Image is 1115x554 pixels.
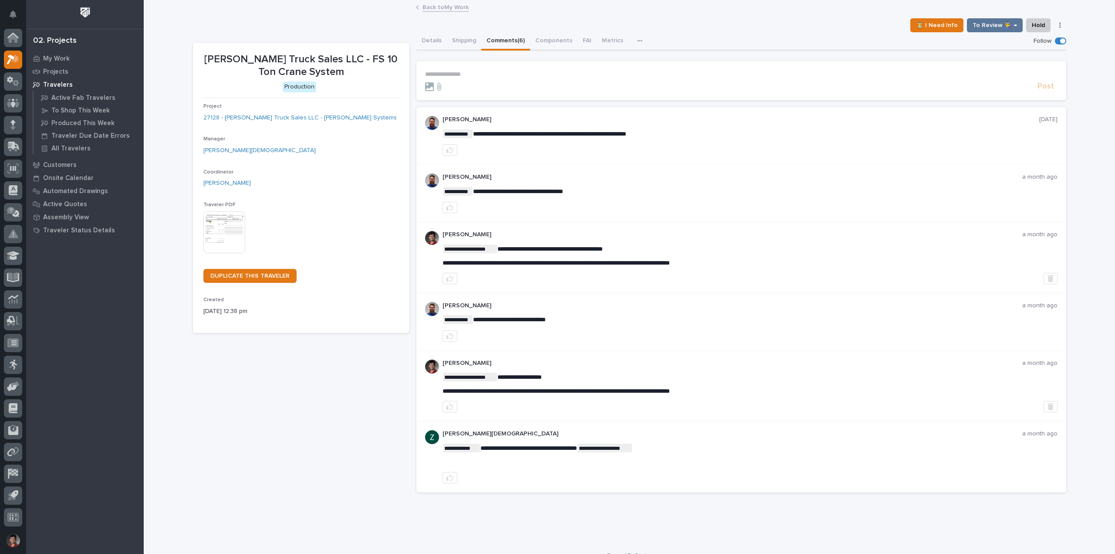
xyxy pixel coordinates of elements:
[203,202,236,207] span: Traveler PDF
[443,202,457,213] button: like this post
[1044,273,1058,284] button: Delete post
[443,472,457,483] button: like this post
[43,174,94,182] p: Onsite Calendar
[34,104,144,116] a: To Shop This Week
[34,117,144,129] a: Produced This Week
[26,52,144,65] a: My Work
[26,171,144,184] a: Onsite Calendar
[26,65,144,78] a: Projects
[597,32,628,51] button: Metrics
[203,269,297,283] a: DUPLICATE THIS TRAVELER
[443,144,457,156] button: like this post
[203,113,397,122] a: 27128 - [PERSON_NAME] Truck Sales LLC - [PERSON_NAME] Systems
[26,78,144,91] a: Travelers
[1022,302,1058,309] p: a month ago
[1037,82,1054,92] span: Post
[51,119,115,127] p: Produced This Week
[210,273,290,279] span: DUPLICATE THIS TRAVELER
[34,129,144,142] a: Traveler Due Date Errors
[26,197,144,211] a: Active Quotes
[203,104,222,109] span: Project
[43,161,77,169] p: Customers
[77,4,93,20] img: Workspace Logo
[443,231,1022,238] p: [PERSON_NAME]
[967,18,1023,32] button: To Review 👨‍🏭 →
[203,297,224,302] span: Created
[203,179,251,188] a: [PERSON_NAME]
[43,214,89,221] p: Assembly View
[425,116,439,130] img: 6hTokn1ETDGPf9BPokIQ
[425,302,439,316] img: 6hTokn1ETDGPf9BPokIQ
[203,53,399,78] p: [PERSON_NAME] Truck Sales LLC - FS 10 Ton Crane System
[43,201,87,208] p: Active Quotes
[578,32,597,51] button: FAI
[1039,116,1058,123] p: [DATE]
[1022,430,1058,438] p: a month ago
[1022,173,1058,181] p: a month ago
[1026,18,1051,32] button: Hold
[443,116,1039,123] p: [PERSON_NAME]
[1032,20,1045,31] span: Hold
[203,307,399,316] p: [DATE] 12:38 pm
[425,360,439,374] img: ROij9lOReuV7WqYxWfnW
[283,82,316,92] div: Production
[43,227,115,235] p: Traveler Status Details
[1034,82,1058,92] button: Post
[203,146,316,155] a: [PERSON_NAME][DEMOGRAPHIC_DATA]
[203,170,233,175] span: Coordinator
[416,32,447,51] button: Details
[43,187,108,195] p: Automated Drawings
[443,401,457,412] button: like this post
[530,32,578,51] button: Components
[1044,401,1058,412] button: Delete post
[443,360,1022,367] p: [PERSON_NAME]
[4,531,22,550] button: users-avatar
[910,18,963,32] button: ⏳ I Need Info
[447,32,481,51] button: Shipping
[33,36,77,46] div: 02. Projects
[203,136,225,142] span: Manager
[4,5,22,24] button: Notifications
[51,132,130,140] p: Traveler Due Date Errors
[425,430,439,444] img: ACg8ocIGaxZgOborKONOsCK60Wx-Xey7sE2q6Qmw6EHN013R=s96-c
[443,173,1022,181] p: [PERSON_NAME]
[973,20,1017,31] span: To Review 👨‍🏭 →
[34,142,144,154] a: All Travelers
[481,32,530,51] button: Comments (6)
[1022,231,1058,238] p: a month ago
[422,2,469,12] a: Back toMy Work
[51,94,115,102] p: Active Fab Travelers
[26,211,144,224] a: Assembly View
[443,273,457,284] button: like this post
[34,92,144,104] a: Active Fab Travelers
[51,107,110,115] p: To Shop This Week
[443,302,1022,309] p: [PERSON_NAME]
[443,430,1022,438] p: [PERSON_NAME][DEMOGRAPHIC_DATA]
[425,173,439,187] img: 6hTokn1ETDGPf9BPokIQ
[443,330,457,342] button: like this post
[1022,360,1058,367] p: a month ago
[916,20,958,31] span: ⏳ I Need Info
[26,224,144,237] a: Traveler Status Details
[1034,37,1051,45] p: Follow
[43,81,73,89] p: Travelers
[11,10,22,24] div: Notifications
[43,55,70,63] p: My Work
[51,145,91,153] p: All Travelers
[43,68,68,76] p: Projects
[425,231,439,245] img: ROij9lOReuV7WqYxWfnW
[26,158,144,171] a: Customers
[26,184,144,197] a: Automated Drawings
